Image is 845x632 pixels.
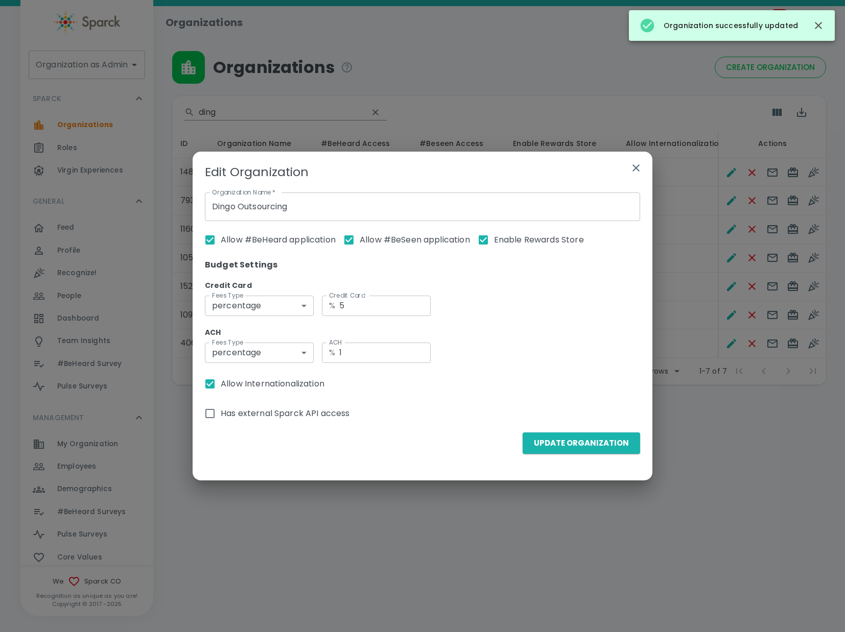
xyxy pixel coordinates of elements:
div: Organization successfully updated [639,13,798,38]
label: Organization Name [212,188,275,197]
div: percentage [205,343,314,363]
span: Credit Card [205,280,252,290]
span: Enable Rewards Store [494,234,584,246]
label: ACH [329,338,342,347]
p: % [329,300,335,312]
span: Allow #BeHeard application [221,234,336,246]
span: Allow #BeSeen application [360,234,470,246]
p: Edit Organization [205,164,309,180]
p: Budget Settings [205,259,640,271]
label: Fees Type [212,338,244,347]
label: Fees Type [212,291,244,300]
p: % [329,347,335,359]
button: Update Organization [523,432,640,454]
div: percentage [205,296,314,316]
span: Has external Sparck API access [221,407,350,420]
span: Allow Internationalization [221,378,324,390]
span: ACH [205,327,221,337]
label: Credit Card [329,291,365,300]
